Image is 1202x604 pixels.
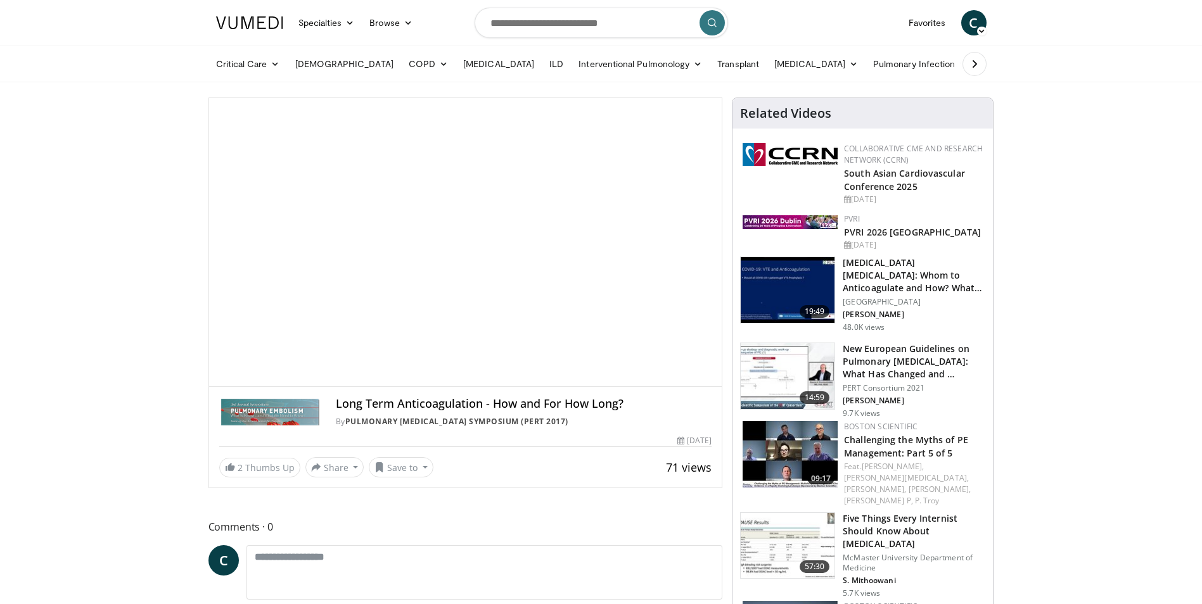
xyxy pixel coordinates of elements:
[740,343,985,418] a: 14:59 New European Guidelines on Pulmonary [MEDICAL_DATA]: What Has Changed and … PERT Consortium...
[208,545,239,576] a: C
[743,421,838,488] img: d3a40690-55f2-4697-9997-82bd166d25a9.150x105_q85_crop-smart_upscale.jpg
[843,396,985,406] p: [PERSON_NAME]
[843,383,985,393] p: PERT Consortium 2021
[844,213,860,224] a: PVRI
[743,421,838,488] a: 09:17
[844,472,969,483] a: [PERSON_NAME][MEDICAL_DATA],
[843,408,880,418] p: 9.7K views
[219,397,321,427] img: Pulmonary Embolism Symposium (PERT 2017)
[843,343,985,381] h3: New European Guidelines on Pulmonary [MEDICAL_DATA]: What Has Changed and …
[843,322,885,332] p: 48.0K views
[710,51,767,77] a: Transplant
[843,310,985,320] p: [PERSON_NAME]
[844,434,968,459] a: Challenging the Myths of PE Management: Part 5 of 5
[475,8,728,38] input: Search topics, interventions
[844,495,913,506] a: [PERSON_NAME] P,
[345,416,568,427] a: Pulmonary [MEDICAL_DATA] Symposium (PERT 2017)
[238,462,243,474] span: 2
[305,457,364,477] button: Share
[401,51,456,77] a: COPD
[336,416,712,427] div: By
[740,256,985,332] a: 19:49 [MEDICAL_DATA] [MEDICAL_DATA]: Whom to Anticoagulate and How? What Agents to… [GEOGRAPHIC_D...
[767,51,866,77] a: [MEDICAL_DATA]
[843,297,985,307] p: [GEOGRAPHIC_DATA]
[741,513,834,579] img: b2a88bc2-c0a3-41f2-871f-2b8116068312.150x105_q85_crop-smart_upscale.jpg
[209,98,722,387] video-js: Video Player
[800,305,830,318] span: 19:49
[741,257,834,323] img: 19d6f46f-fc51-4bbe-aa3f-ab0c4992aa3b.150x105_q85_crop-smart_upscale.jpg
[844,194,983,205] div: [DATE]
[208,519,723,535] span: Comments 0
[219,458,300,477] a: 2 Thumbs Up
[844,421,917,432] a: Boston Scientific
[800,391,830,404] span: 14:59
[909,484,971,494] a: [PERSON_NAME],
[571,51,710,77] a: Interventional Pulmonology
[901,10,954,35] a: Favorites
[288,51,401,77] a: [DEMOGRAPHIC_DATA]
[843,576,985,586] p: S. Mithoowani
[743,143,838,166] img: a04ee3ba-8487-4636-b0fb-5e8d268f3737.png.150x105_q85_autocrop_double_scale_upscale_version-0.2.png
[844,461,983,506] div: Feat.
[844,143,983,165] a: Collaborative CME and Research Network (CCRN)
[740,512,985,598] a: 57:30 Five Things Every Internist Should Know About [MEDICAL_DATA] McMaster University Department...
[208,51,288,77] a: Critical Care
[741,343,834,409] img: 0c0338ca-5dd8-4346-a5ad-18bcc17889a0.150x105_q85_crop-smart_upscale.jpg
[843,512,985,550] h3: Five Things Every Internist Should Know About [MEDICAL_DATA]
[456,51,542,77] a: [MEDICAL_DATA]
[807,473,834,484] span: 09:17
[336,397,712,411] h4: Long Term Anticoagulation - How and For How Long?
[677,435,712,446] div: [DATE]
[915,495,940,506] a: P. Troy
[961,10,987,35] a: C
[843,588,880,598] p: 5.7K views
[800,560,830,573] span: 57:30
[369,457,433,477] button: Save to
[862,461,924,472] a: [PERSON_NAME],
[843,256,985,294] h3: [MEDICAL_DATA] [MEDICAL_DATA]: Whom to Anticoagulate and How? What Agents to…
[743,215,838,229] img: 33783847-ac93-4ca7-89f8-ccbd48ec16ca.webp.150x105_q85_autocrop_double_scale_upscale_version-0.2.jpg
[542,51,571,77] a: ILD
[844,239,983,251] div: [DATE]
[844,167,965,192] a: South Asian Cardiovascular Conference 2025
[291,10,362,35] a: Specialties
[740,106,831,121] h4: Related Videos
[844,226,981,238] a: PVRI 2026 [GEOGRAPHIC_DATA]
[362,10,420,35] a: Browse
[216,16,283,29] img: VuMedi Logo
[844,484,906,494] a: [PERSON_NAME],
[666,460,712,475] span: 71 views
[866,51,975,77] a: Pulmonary Infection
[843,553,985,573] p: McMaster University Department of Medicine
